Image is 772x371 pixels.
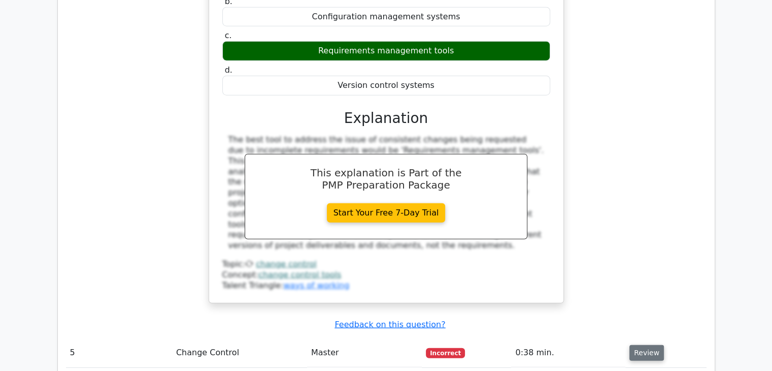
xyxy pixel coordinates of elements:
[327,203,446,223] a: Start Your Free 7-Day Trial
[222,7,550,27] div: Configuration management systems
[225,65,232,75] span: d.
[334,320,445,329] a: Feedback on this question?
[222,259,550,291] div: Talent Triangle:
[222,259,550,270] div: Topic:
[426,348,465,358] span: Incorrect
[66,338,172,367] td: 5
[228,135,544,251] div: The best tool to address the issue of consistent changes being requested due to incomplete requir...
[228,110,544,127] h3: Explanation
[511,338,625,367] td: 0:38 min.
[256,259,316,269] a: change control
[172,338,307,367] td: Change Control
[307,338,422,367] td: Master
[258,270,341,280] a: change control tools
[629,345,664,361] button: Review
[225,30,232,40] span: c.
[283,281,349,290] a: ways of working
[222,76,550,96] div: Version control systems
[222,41,550,61] div: Requirements management tools
[222,270,550,281] div: Concept:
